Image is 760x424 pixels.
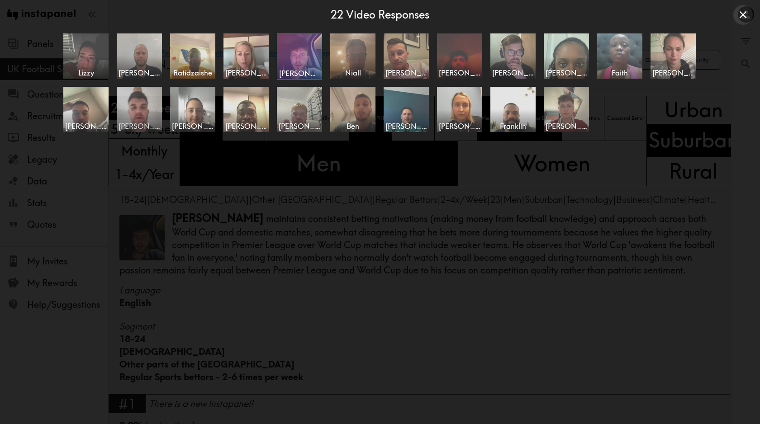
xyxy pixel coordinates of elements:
span: [PERSON_NAME] [439,121,480,131]
a: [PERSON_NAME] [170,87,216,132]
span: [PERSON_NAME] [385,121,427,131]
span: Franklin [492,121,534,131]
a: Lizzy [63,33,109,79]
span: [PERSON_NAME] [119,68,160,78]
a: Ben [330,87,376,132]
span: Ben [332,121,374,131]
a: [PERSON_NAME] [544,87,590,132]
a: [PERSON_NAME] [490,33,537,79]
span: [PERSON_NAME] [225,68,267,78]
a: Franklin [490,87,537,132]
a: [PERSON_NAME] [277,33,323,80]
span: [PERSON_NAME] [546,121,587,131]
span: [PERSON_NAME] [279,68,320,78]
span: [PERSON_NAME] [225,121,267,131]
span: [PERSON_NAME] [279,121,320,131]
a: [PERSON_NAME] [437,87,483,132]
a: Ratidzaishe [170,33,216,79]
span: [PERSON_NAME] [65,121,107,131]
a: [PERSON_NAME] [117,87,163,132]
a: [PERSON_NAME] [117,33,163,79]
span: [PERSON_NAME] [172,121,214,131]
a: Yashvardhan [437,33,483,79]
span: [PERSON_NAME] [546,68,587,78]
span: [PERSON_NAME] [652,68,694,78]
a: [PERSON_NAME] [277,87,323,132]
span: [PERSON_NAME] [119,121,160,131]
a: [PERSON_NAME] [63,87,109,132]
a: [PERSON_NAME] [544,33,590,79]
span: Ratidzaishe [172,68,214,78]
span: Faith [599,68,641,78]
a: [PERSON_NAME] [651,33,697,79]
span: [PERSON_NAME] [492,68,534,78]
button: Close expanded view [733,5,753,24]
a: [PERSON_NAME] [223,87,270,132]
span: Lizzy [65,68,107,78]
a: Niall [330,33,376,79]
a: [PERSON_NAME] [384,33,430,79]
a: [PERSON_NAME] [384,87,430,132]
a: [PERSON_NAME] [223,33,270,79]
h4: 22 Video Responses [331,7,429,23]
span: Niall [332,68,374,78]
a: Faith [597,33,643,79]
span: Yashvardhan [439,68,480,78]
span: [PERSON_NAME] [385,68,427,78]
